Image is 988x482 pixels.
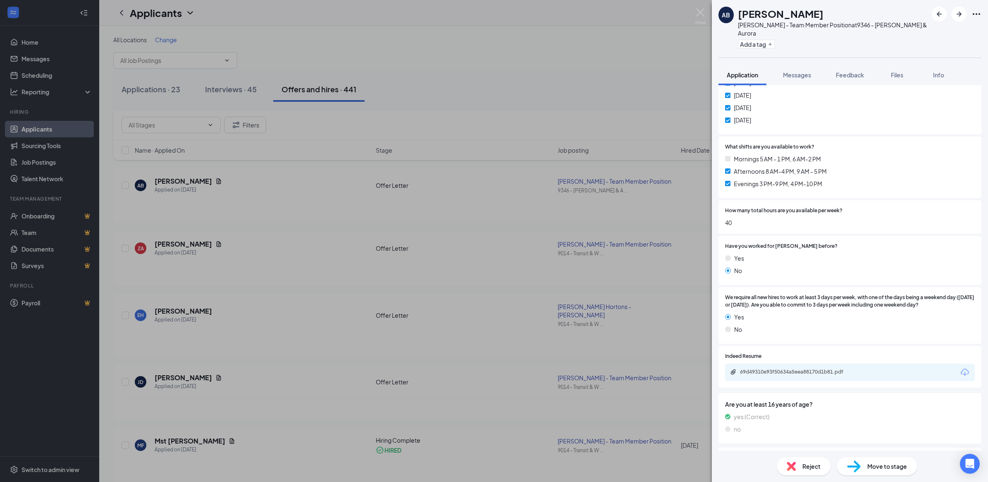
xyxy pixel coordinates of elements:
span: No [734,266,742,275]
span: Are you at least 16 years of age? [725,400,975,409]
span: How many total hours are you available per week? [725,207,842,215]
span: Yes [734,254,744,263]
span: [DATE] [734,115,751,125]
span: Reject [802,462,821,471]
h1: [PERSON_NAME] [738,7,823,21]
svg: Ellipses [971,9,981,19]
span: Evenings 3 PM-9 PM, 4 PM-10 PM [734,179,822,188]
span: Mornings 5 AM - 1 PM, 6 AM-2 PM [734,154,821,163]
span: 40 [725,218,975,227]
span: [DATE] [734,103,751,112]
div: Open Intercom Messenger [960,454,980,474]
span: Info [933,71,944,79]
span: Have you worked for [PERSON_NAME] before? [725,242,838,250]
svg: Paperclip [730,369,737,375]
span: yes (Correct) [734,412,769,421]
span: No [734,325,742,334]
button: ArrowLeftNew [932,7,947,22]
span: Move to stage [867,462,907,471]
span: Application [727,71,758,79]
svg: ArrowLeftNew [934,9,944,19]
span: Files [891,71,903,79]
svg: ArrowRight [954,9,964,19]
button: PlusAdd a tag [738,40,775,48]
div: 69d49310e93f50634a5eea88170d1b81.pdf [740,369,856,375]
span: Yes [734,312,744,321]
span: What shifts are you available to work? [725,143,814,151]
span: Afternoons 8 AM-4 PM, 9 AM - 5 PM [734,167,827,176]
div: [PERSON_NAME] - Team Member Position at 9346 - [PERSON_NAME] & Aurora [738,21,928,37]
span: We require all new hires to work at least 3 days per week, with one of the days being a weekend d... [725,294,975,309]
svg: Plus [768,42,773,47]
svg: Download [960,367,970,377]
a: Paperclip69d49310e93f50634a5eea88170d1b81.pdf [730,369,864,376]
span: Feedback [836,71,864,79]
span: no [734,424,741,434]
button: ArrowRight [952,7,967,22]
span: [DATE] [734,91,751,100]
span: Messages [783,71,811,79]
span: Indeed Resume [725,353,761,360]
div: AB [722,11,730,19]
